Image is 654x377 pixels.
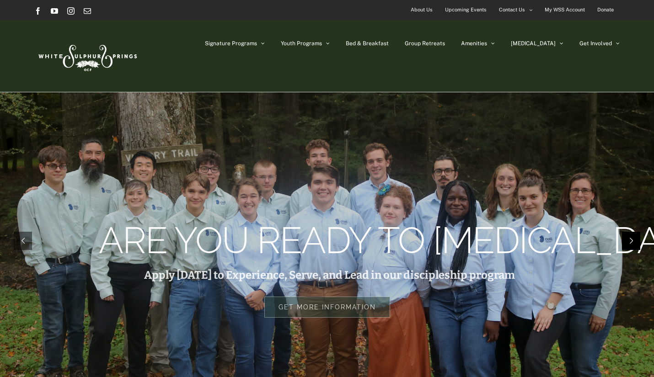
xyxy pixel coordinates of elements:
[511,41,556,46] span: [MEDICAL_DATA]
[405,41,445,46] span: Group Retreats
[281,41,322,46] span: Youth Programs
[579,21,620,66] a: Get Involved
[411,3,433,16] span: About Us
[461,21,495,66] a: Amenities
[264,297,390,318] rs-layer: Get more information
[346,21,389,66] a: Bed & Breakfast
[205,41,257,46] span: Signature Programs
[205,21,620,66] nav: Main Menu
[34,35,139,78] img: White Sulphur Springs Logo
[511,21,563,66] a: [MEDICAL_DATA]
[144,270,515,280] rs-layer: Apply [DATE] to Experience, Serve, and Lead in our discipleship program
[445,3,487,16] span: Upcoming Events
[597,3,614,16] span: Donate
[461,41,487,46] span: Amenities
[205,21,265,66] a: Signature Programs
[499,3,525,16] span: Contact Us
[545,3,585,16] span: My WSS Account
[579,41,612,46] span: Get Involved
[405,21,445,66] a: Group Retreats
[346,41,389,46] span: Bed & Breakfast
[281,21,330,66] a: Youth Programs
